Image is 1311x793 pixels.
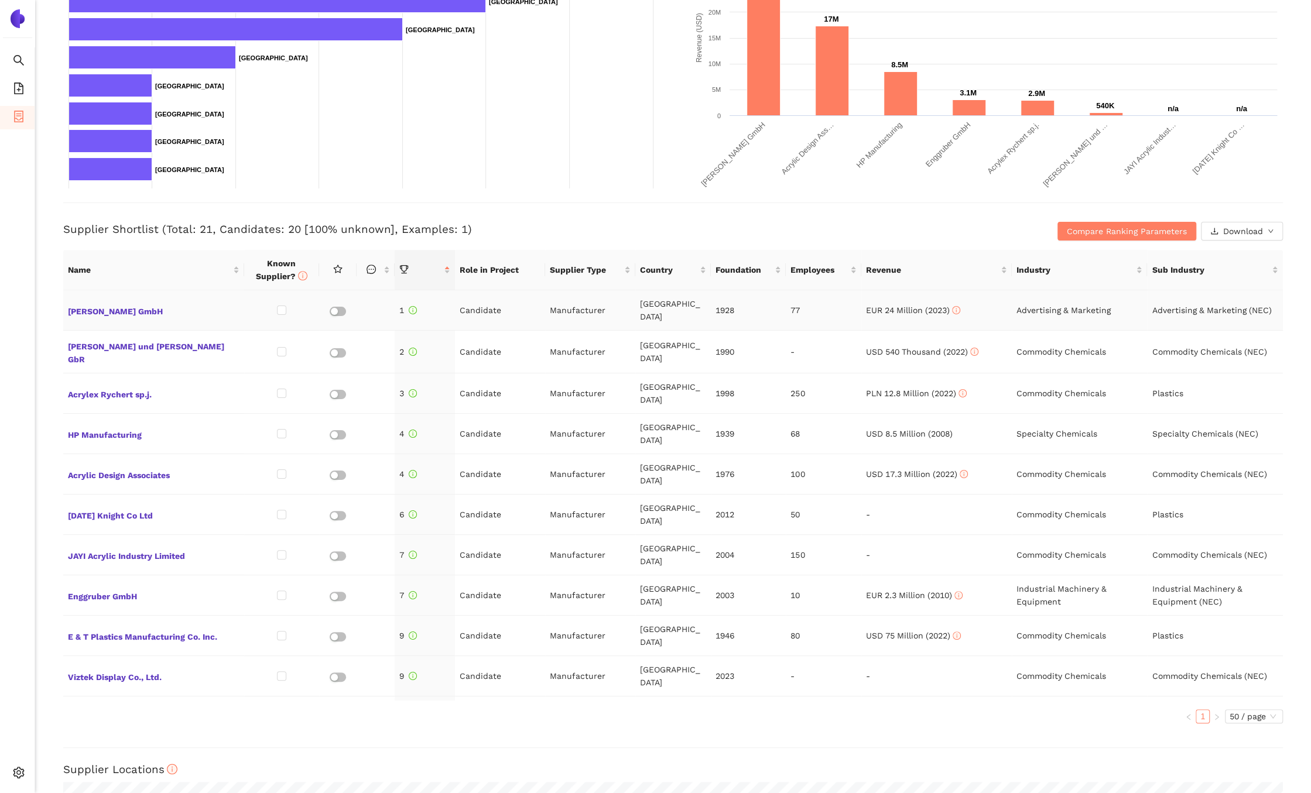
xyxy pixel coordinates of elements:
[1096,101,1115,110] text: 540K
[959,389,967,397] span: info-circle
[786,696,861,737] td: 144
[455,414,545,454] td: Candidate
[545,454,635,495] td: Manufacturer
[239,54,308,61] text: [GEOGRAPHIC_DATA]
[635,575,711,616] td: [GEOGRAPHIC_DATA]
[455,656,545,696] td: Candidate
[455,535,545,575] td: Candidate
[406,26,475,33] text: [GEOGRAPHIC_DATA]
[824,15,838,23] text: 17M
[1012,414,1147,454] td: Specialty Chemicals
[970,348,978,356] span: info-circle
[708,60,720,67] text: 10M
[1147,656,1283,696] td: Commodity Chemicals (NEC)
[866,347,978,356] span: USD 540 Thousand (2022)
[635,290,711,331] td: [GEOGRAPHIC_DATA]
[409,591,417,599] span: info-circle
[68,466,239,482] span: Acrylic Design Associates
[694,13,703,63] text: Revenue (USD)
[786,454,861,495] td: 100
[711,495,786,535] td: 2012
[1147,616,1283,656] td: Plastics
[455,575,545,616] td: Candidate
[455,373,545,414] td: Candidate
[155,138,224,145] text: [GEOGRAPHIC_DATA]
[455,250,545,290] th: Role in Project
[786,250,861,290] th: this column's title is Employees,this column is sortable
[68,426,239,441] span: HP Manufacturing
[786,331,861,373] td: -
[635,373,711,414] td: [GEOGRAPHIC_DATA]
[1012,290,1147,331] td: Advertising & Marketing
[1012,250,1147,290] th: this column's title is Industry,this column is sortable
[866,429,953,438] span: USD 8.5 Million (2008)
[1201,222,1283,241] button: downloadDownloaddown
[367,265,376,274] span: message
[68,547,239,562] span: JAYI Acrylic Industry Limited
[1223,225,1263,238] span: Download
[1012,495,1147,535] td: Commodity Chemicals
[711,414,786,454] td: 1939
[545,656,635,696] td: Manufacturer
[399,510,417,519] span: 6
[1225,709,1283,723] div: Page Size
[1190,121,1245,176] text: [DATE] Knight Co …
[960,470,968,478] span: info-circle
[545,535,635,575] td: Manufacturer
[409,510,417,519] span: info-circle
[635,616,711,656] td: [GEOGRAPHIC_DATA]
[455,331,545,373] td: Candidate
[635,250,711,290] th: this column's title is Country,this column is sortable
[891,60,908,69] text: 8.5M
[1121,121,1177,176] text: JAYI Acrylic Indust…
[866,305,960,315] span: EUR 24 Million (2023)
[866,263,998,276] span: Revenue
[1016,263,1134,276] span: Industry
[455,495,545,535] td: Candidate
[640,263,697,276] span: Country
[779,121,835,176] text: Acrylic Design Ass…
[854,121,903,170] text: HP Manufacturing
[63,250,244,290] th: this column's title is Name,this column is sortable
[13,107,25,130] span: container
[1012,696,1147,737] td: Business Support Services
[1147,535,1283,575] td: Commodity Chemicals (NEC)
[409,389,417,397] span: info-circle
[409,672,417,680] span: info-circle
[333,265,343,274] span: star
[545,495,635,535] td: Manufacturer
[545,250,635,290] th: this column's title is Supplier Type,this column is sortable
[711,331,786,373] td: 1990
[409,470,417,478] span: info-circle
[1168,104,1179,113] text: n/a
[708,35,720,42] text: 15M
[399,671,417,681] span: 9
[923,121,972,169] text: Enggruber GmbH
[954,591,963,599] span: info-circle
[716,263,773,276] span: Foundation
[1182,709,1196,723] button: left
[635,656,711,696] td: [GEOGRAPHIC_DATA]
[1210,227,1218,236] span: download
[409,551,417,559] span: info-circle
[409,430,417,438] span: info-circle
[866,389,967,398] span: PLN 12.8 Million (2022)
[1012,331,1147,373] td: Commodity Chemicals
[1182,709,1196,723] li: Previous Page
[866,631,961,640] span: USD 75 Million (2022)
[1012,454,1147,495] td: Commodity Chemicals
[635,331,711,373] td: [GEOGRAPHIC_DATA]
[711,575,786,616] td: 2003
[409,306,417,314] span: info-circle
[866,591,963,600] span: EUR 2.3 Million (2010)
[786,373,861,414] td: 250
[545,331,635,373] td: Manufacturer
[711,535,786,575] td: 2004
[550,263,622,276] span: Supplier Type
[1067,225,1187,238] span: Compare Ranking Parameters
[455,616,545,656] td: Candidate
[1012,656,1147,696] td: Commodity Chemicals
[1210,709,1224,723] li: Next Page
[68,263,231,276] span: Name
[545,696,635,737] td: Manufacturer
